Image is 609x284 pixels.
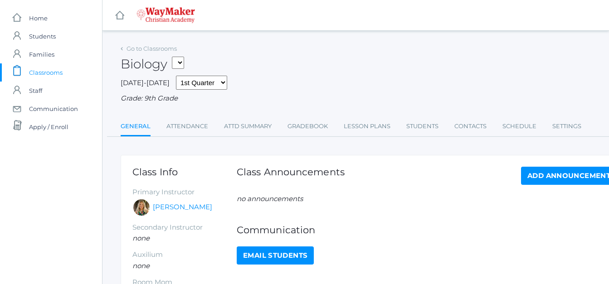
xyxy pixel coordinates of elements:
a: Attendance [166,117,208,135]
a: [PERSON_NAME] [153,202,212,212]
a: Gradebook [287,117,328,135]
a: General [121,117,151,137]
span: Students [29,27,56,45]
h5: Auxilium [132,251,237,259]
em: none [132,261,150,270]
em: no announcements [237,194,303,203]
a: Contacts [454,117,487,135]
span: Classrooms [29,63,63,82]
span: Families [29,45,54,63]
a: Students [406,117,438,135]
span: Apply / Enroll [29,118,68,136]
h1: Class Info [132,167,237,177]
span: Home [29,9,48,27]
img: waymaker-logo-stack-white-1602f2b1af18da31a5905e9982d058868370996dac5278e84edea6dabf9a3315.png [136,7,195,23]
a: Attd Summary [224,117,272,135]
span: Staff [29,82,42,100]
em: none [132,234,150,242]
a: Email Students [237,246,314,265]
h1: Class Announcements [237,167,345,183]
span: [DATE]-[DATE] [121,78,170,87]
a: Settings [552,117,581,135]
h5: Primary Instructor [132,188,237,196]
a: Lesson Plans [344,117,390,135]
span: Communication [29,100,78,118]
a: Go to Classrooms [127,45,177,52]
h2: Biology [121,57,184,71]
a: Schedule [502,117,536,135]
div: Claudia Marosz [132,198,151,217]
h5: Secondary Instructor [132,224,237,231]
